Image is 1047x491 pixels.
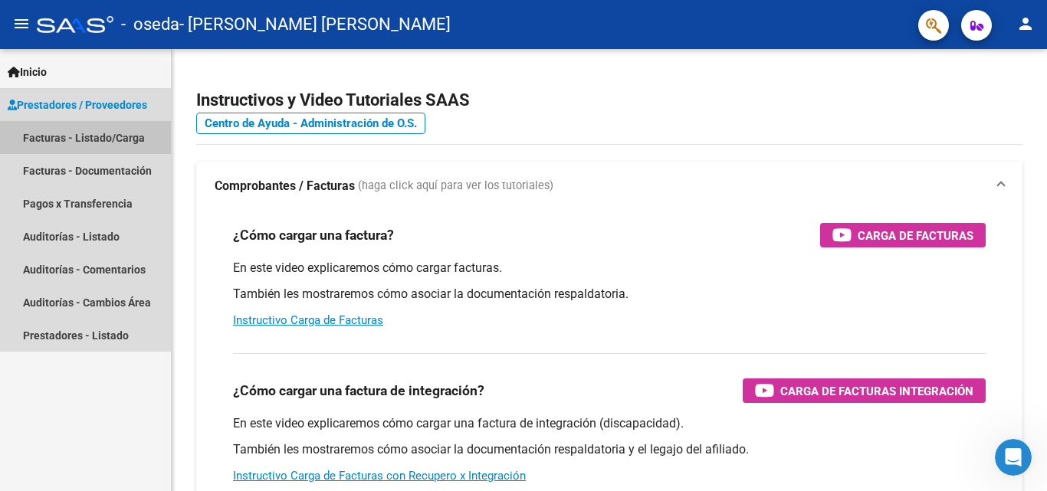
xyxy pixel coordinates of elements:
[233,224,394,246] h3: ¿Cómo cargar una factura?
[8,97,147,113] span: Prestadores / Proveedores
[780,381,973,401] span: Carga de Facturas Integración
[8,64,47,80] span: Inicio
[233,469,526,483] a: Instructivo Carga de Facturas con Recupero x Integración
[858,226,973,245] span: Carga de Facturas
[196,86,1022,115] h2: Instructivos y Video Tutoriales SAAS
[743,378,986,403] button: Carga de Facturas Integración
[233,313,383,327] a: Instructivo Carga de Facturas
[12,15,31,33] mat-icon: menu
[233,260,986,277] p: En este video explicaremos cómo cargar facturas.
[820,223,986,247] button: Carga de Facturas
[233,415,986,432] p: En este video explicaremos cómo cargar una factura de integración (discapacidad).
[121,8,179,41] span: - oseda
[196,113,425,134] a: Centro de Ayuda - Administración de O.S.
[233,286,986,303] p: También les mostraremos cómo asociar la documentación respaldatoria.
[179,8,451,41] span: - [PERSON_NAME] [PERSON_NAME]
[358,178,553,195] span: (haga click aquí para ver los tutoriales)
[233,441,986,458] p: También les mostraremos cómo asociar la documentación respaldatoria y el legajo del afiliado.
[995,439,1032,476] iframe: Intercom live chat
[233,380,484,401] h3: ¿Cómo cargar una factura de integración?
[215,178,355,195] strong: Comprobantes / Facturas
[196,162,1022,211] mat-expansion-panel-header: Comprobantes / Facturas (haga click aquí para ver los tutoriales)
[1016,15,1035,33] mat-icon: person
